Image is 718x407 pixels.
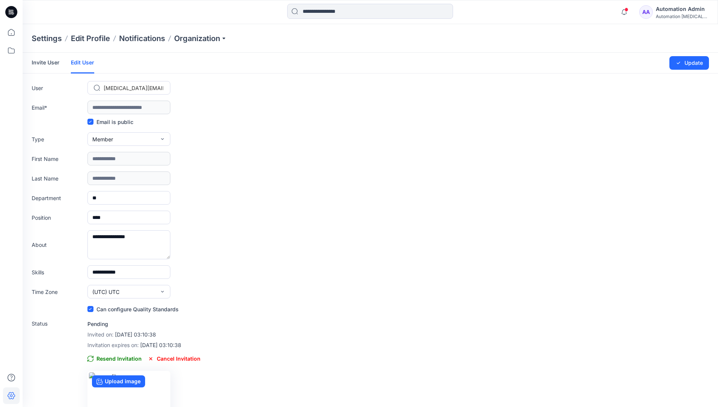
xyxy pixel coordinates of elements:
label: First Name [32,155,84,163]
label: Last Name [32,174,84,182]
span: Invitation expires on: [87,342,139,348]
span: Cancel Invitation [148,354,201,363]
button: Update [669,56,709,70]
div: AA [639,5,653,19]
label: Status [32,320,84,327]
p: Settings [32,33,62,44]
span: Resend Invitation [87,354,142,363]
span: (UTC) UTC [92,288,119,296]
label: Upload image [92,375,145,387]
span: Member [92,135,113,143]
button: (UTC) UTC [87,285,170,298]
label: Position [32,214,84,222]
label: Skills [32,268,84,276]
div: Automation Admin [656,5,709,14]
div: Automation [MEDICAL_DATA]... [656,14,709,19]
p: [DATE] 03:10:38 [87,341,201,350]
label: Time Zone [32,288,84,296]
label: User [32,84,84,92]
label: Department [32,194,84,202]
p: Pending [87,320,201,329]
span: Invited on: [87,331,113,338]
label: Email is public [87,117,133,126]
label: Can configure Quality Standards [87,304,179,314]
a: Invite User [32,53,60,72]
a: Edit User [71,53,94,73]
button: Member [87,132,170,146]
p: [DATE] 03:10:38 [87,330,201,339]
label: Email [32,104,84,112]
a: Edit Profile [71,33,110,44]
label: About [32,241,84,249]
label: Type [32,135,84,143]
a: Notifications [119,33,165,44]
